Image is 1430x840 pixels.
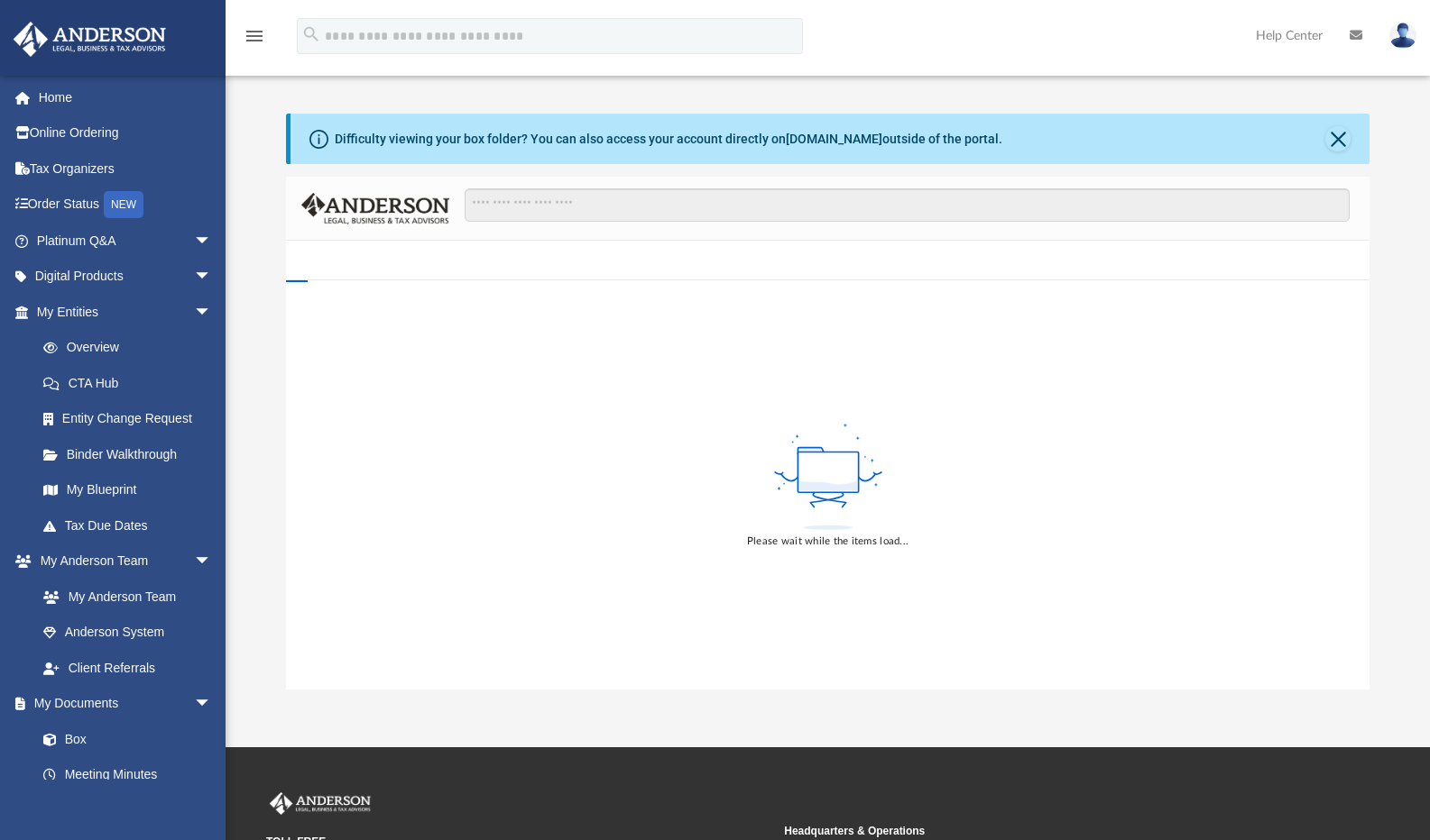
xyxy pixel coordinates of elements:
a: Platinum Q&Aarrow_drop_down [13,223,239,259]
a: Client Referrals [25,650,230,686]
a: Box [25,721,221,757]
a: Order StatusNEW [13,187,239,224]
span: arrow_drop_down [194,686,230,723]
a: Digital Productsarrow_drop_down [13,259,239,295]
img: Anderson Advisors Platinum Portal [8,22,171,57]
a: [DOMAIN_NAME] [786,132,882,146]
i: search [301,24,321,44]
a: Tax Due Dates [25,507,239,543]
a: My Anderson Teamarrow_drop_down [13,543,230,580]
a: My Entitiesarrow_drop_down [13,294,239,330]
a: Overview [25,330,239,366]
a: Anderson System [25,615,230,651]
a: Binder Walkthrough [25,436,239,472]
span: arrow_drop_down [194,223,230,260]
a: Home [13,79,239,115]
img: User Pic [1389,23,1416,49]
a: My Documentsarrow_drop_down [13,686,230,722]
button: Close [1325,126,1351,151]
img: Anderson Advisors Platinum Portal [266,792,374,816]
small: Headquarters & Operations [784,823,1289,839]
span: arrow_drop_down [194,294,230,331]
span: arrow_drop_down [194,259,230,296]
a: Meeting Minutes [25,757,230,793]
div: NEW [104,191,143,218]
a: menu [244,34,265,47]
i: menu [244,25,265,47]
a: Online Ordering [13,115,239,151]
a: My Blueprint [25,472,230,508]
span: arrow_drop_down [194,543,230,580]
div: Please wait while the items load... [747,534,909,550]
a: CTA Hub [25,365,239,401]
a: Tax Organizers [13,151,239,187]
input: Search files and folders [465,188,1350,223]
a: My Anderson Team [25,579,221,615]
div: Difficulty viewing your box folder? You can also access your account directly on outside of the p... [335,130,1002,149]
a: Entity Change Request [25,401,239,437]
